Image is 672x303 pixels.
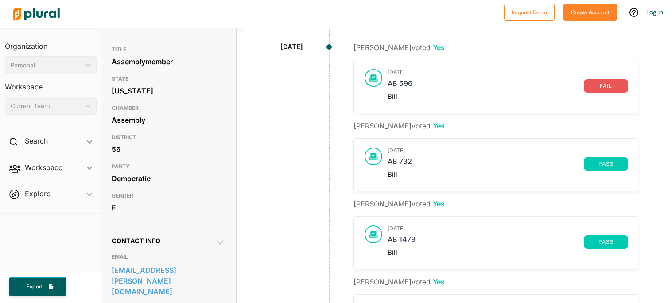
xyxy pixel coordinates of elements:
span: [PERSON_NAME] voted [353,121,445,130]
div: Bill [388,93,628,101]
span: [PERSON_NAME] voted [353,277,445,286]
span: fail [589,83,623,89]
span: Contact Info [112,237,160,245]
span: Yes [433,121,445,130]
span: Export [20,283,49,291]
div: [US_STATE] [112,84,225,97]
a: AB 596 [388,79,584,93]
a: Create Account [563,7,617,16]
h3: [DATE] [388,148,628,154]
div: 56 [112,143,225,156]
h3: Organization [5,33,97,53]
h3: TITLE [112,44,225,55]
a: AB 1479 [388,235,584,249]
h3: CHAMBER [112,103,225,113]
span: Yes [433,199,445,208]
h3: GENDER [112,190,225,201]
div: Current Team [11,101,82,111]
div: Bill [388,171,628,179]
div: Assemblymember [112,55,225,68]
div: [DATE] [280,42,303,52]
h2: Search [25,136,48,146]
span: [PERSON_NAME] voted [353,43,445,52]
span: Yes [433,277,445,286]
button: Export [9,277,66,296]
div: Personal [11,61,82,70]
div: F [112,201,225,214]
a: [EMAIL_ADDRESS][PERSON_NAME][DOMAIN_NAME] [112,264,225,298]
h3: [DATE] [388,225,628,232]
h3: EMAIL [112,252,225,262]
h3: DISTRICT [112,132,225,143]
a: AB 732 [388,157,584,171]
div: Bill [388,249,628,256]
h3: STATE [112,74,225,84]
button: Create Account [563,4,617,21]
h3: Workspace [5,74,97,93]
span: pass [589,161,623,167]
h3: PARTY [112,161,225,172]
span: [PERSON_NAME] voted [353,199,445,208]
a: Log In [646,8,663,16]
span: pass [589,239,623,245]
h3: [DATE] [388,69,628,75]
a: Request Demo [504,7,555,16]
div: Assembly [112,113,225,127]
button: Request Demo [504,4,555,21]
span: Yes [433,43,445,52]
div: Democratic [112,172,225,185]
